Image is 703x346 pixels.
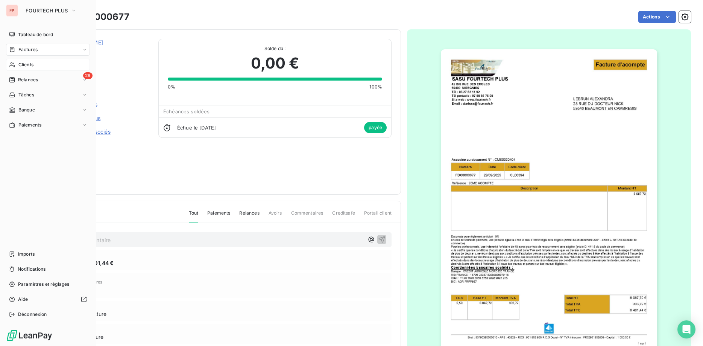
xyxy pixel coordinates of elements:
[70,10,129,24] h3: FD00000677
[18,296,28,303] span: Aide
[18,46,38,53] span: Factures
[251,52,299,75] span: 0,00 €
[332,210,355,223] span: Creditsafe
[207,210,230,223] span: Paiements
[18,31,53,38] span: Tableau de bord
[6,329,53,341] img: Logo LeanPay
[18,122,41,128] span: Paiements
[18,266,46,273] span: Notifications
[86,259,114,267] span: 6 401,44 €
[168,84,175,90] span: 0%
[18,76,38,83] span: Relances
[18,311,47,318] span: Déconnexion
[369,84,382,90] span: 100%
[189,210,199,223] span: Tout
[18,251,35,258] span: Imports
[177,125,216,131] span: Échue le [DATE]
[291,210,323,223] span: Commentaires
[638,11,676,23] button: Actions
[18,61,33,68] span: Clients
[6,293,90,305] a: Aide
[364,122,387,133] span: payée
[83,72,93,79] span: 29
[677,320,695,338] div: Open Intercom Messenger
[364,210,392,223] span: Portail client
[6,5,18,17] div: FP
[59,48,149,54] span: CL00394
[239,210,259,223] span: Relances
[18,91,34,98] span: Tâches
[18,107,35,113] span: Banque
[163,108,210,114] span: Échéances soldées
[18,281,69,288] span: Paramètres et réglages
[26,8,68,14] span: FOURTECH PLUS
[168,45,382,52] span: Solde dû :
[269,210,282,223] span: Avoirs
